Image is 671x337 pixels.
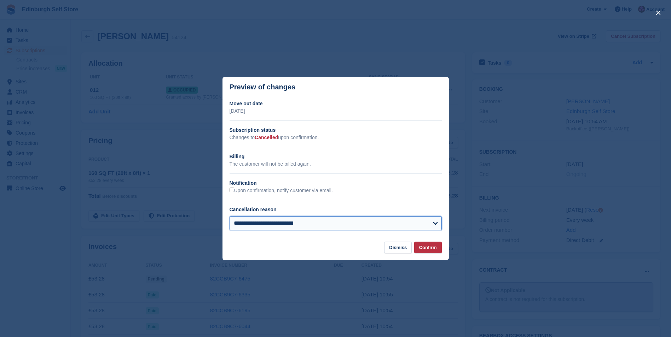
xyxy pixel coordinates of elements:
[230,126,442,134] h2: Subscription status
[230,188,333,194] label: Upon confirmation, notify customer via email.
[230,100,442,107] h2: Move out date
[230,153,442,160] h2: Billing
[230,179,442,187] h2: Notification
[230,83,296,91] p: Preview of changes
[230,134,442,141] p: Changes to upon confirmation.
[384,242,412,253] button: Dismiss
[414,242,442,253] button: Confirm
[653,7,664,18] button: close
[230,160,442,168] p: The customer will not be billed again.
[230,107,442,115] p: [DATE]
[230,207,277,212] label: Cancellation reason
[255,135,278,140] span: Cancelled
[230,188,234,192] input: Upon confirmation, notify customer via email.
